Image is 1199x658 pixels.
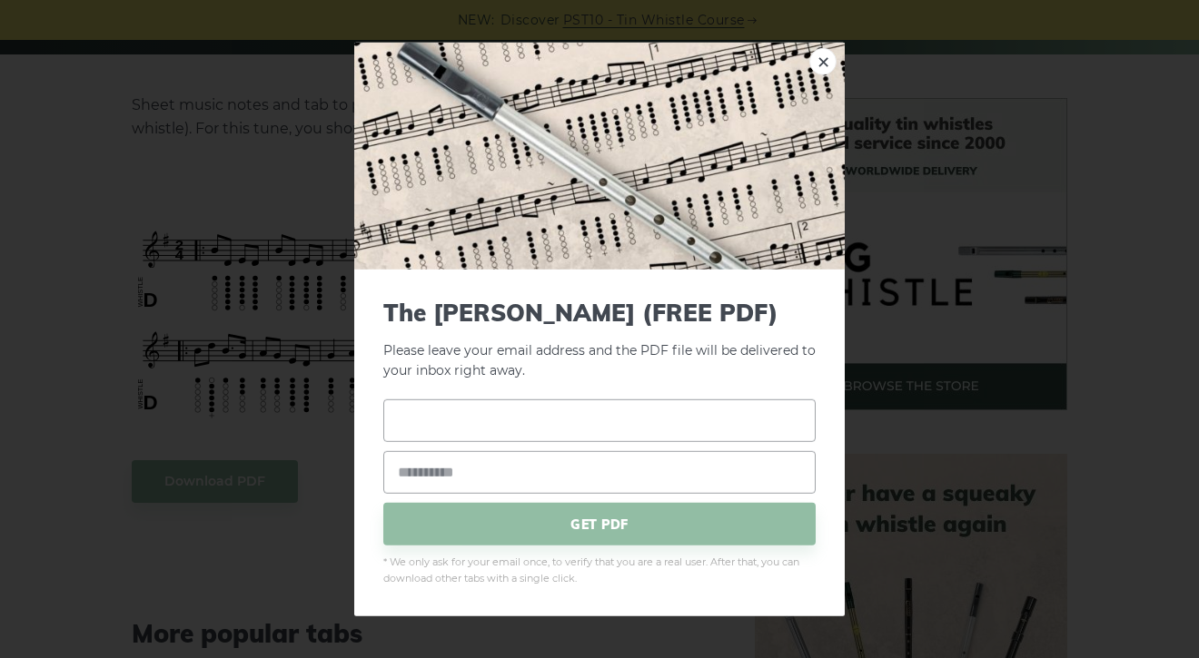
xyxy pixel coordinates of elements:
[383,503,816,545] span: GET PDF
[383,298,816,381] p: Please leave your email address and the PDF file will be delivered to your inbox right away.
[354,42,845,269] img: Tin Whistle Tab Preview
[383,555,816,587] span: * We only ask for your email once, to verify that you are a real user. After that, you can downlo...
[809,47,837,74] a: ×
[383,298,816,326] span: The [PERSON_NAME] (FREE PDF)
